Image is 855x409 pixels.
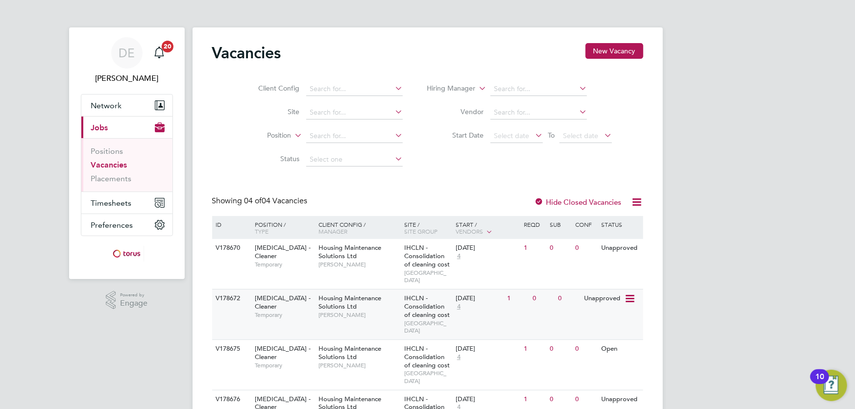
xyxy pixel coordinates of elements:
[582,289,624,308] div: Unapproved
[162,41,173,52] span: 20
[318,361,399,369] span: [PERSON_NAME]
[235,131,291,141] label: Position
[427,107,484,116] label: Vendor
[535,197,622,207] label: Hide Closed Vacancies
[306,82,403,96] input: Search for...
[119,47,135,59] span: DE
[505,289,530,308] div: 1
[81,192,172,214] button: Timesheets
[214,289,248,308] div: V178672
[404,294,450,319] span: IHCLN - Consolidation of cleaning cost
[81,138,172,192] div: Jobs
[243,84,299,93] label: Client Config
[244,196,262,206] span: 04 of
[599,216,641,233] div: Status
[318,261,399,268] span: [PERSON_NAME]
[545,129,558,142] span: To
[456,252,462,261] span: 4
[530,289,556,308] div: 0
[214,340,248,358] div: V178675
[427,131,484,140] label: Start Date
[69,27,185,279] nav: Main navigation
[563,131,598,140] span: Select date
[255,261,314,268] span: Temporary
[456,294,502,303] div: [DATE]
[318,344,381,361] span: Housing Maintenance Solutions Ltd
[214,216,248,233] div: ID
[547,390,573,409] div: 0
[547,216,573,233] div: Sub
[81,37,173,84] a: DE[PERSON_NAME]
[573,216,599,233] div: Conf
[456,227,483,235] span: Vendors
[243,107,299,116] label: Site
[106,291,147,310] a: Powered byEngage
[556,289,582,308] div: 0
[306,129,403,143] input: Search for...
[599,340,641,358] div: Open
[306,153,403,167] input: Select one
[404,344,450,369] span: IHCLN - Consolidation of cleaning cost
[255,344,311,361] span: [MEDICAL_DATA] - Cleaner
[573,239,599,257] div: 0
[91,123,108,132] span: Jobs
[91,160,127,169] a: Vacancies
[120,291,147,299] span: Powered by
[599,390,641,409] div: Unapproved
[453,216,522,241] div: Start /
[255,243,311,260] span: [MEDICAL_DATA] - Cleaner
[456,345,519,353] div: [DATE]
[306,106,403,120] input: Search for...
[120,299,147,308] span: Engage
[419,84,475,94] label: Hiring Manager
[599,239,641,257] div: Unapproved
[404,319,451,335] span: [GEOGRAPHIC_DATA]
[522,216,547,233] div: Reqd
[404,269,451,284] span: [GEOGRAPHIC_DATA]
[490,82,587,96] input: Search for...
[547,239,573,257] div: 0
[244,196,308,206] span: 04 Vacancies
[81,117,172,138] button: Jobs
[494,131,529,140] span: Select date
[402,216,453,240] div: Site /
[456,395,519,404] div: [DATE]
[212,196,310,206] div: Showing
[816,370,847,401] button: Open Resource Center, 10 new notifications
[91,198,132,208] span: Timesheets
[81,95,172,116] button: Network
[91,101,122,110] span: Network
[316,216,402,240] div: Client Config /
[91,146,123,156] a: Positions
[404,227,438,235] span: Site Group
[456,244,519,252] div: [DATE]
[573,390,599,409] div: 0
[214,239,248,257] div: V178670
[404,243,450,268] span: IHCLN - Consolidation of cleaning cost
[91,174,132,183] a: Placements
[255,294,311,311] span: [MEDICAL_DATA] - Cleaner
[91,220,133,230] span: Preferences
[490,106,587,120] input: Search for...
[255,227,269,235] span: Type
[573,340,599,358] div: 0
[522,390,547,409] div: 1
[255,361,314,369] span: Temporary
[214,390,248,409] div: V178676
[81,214,172,236] button: Preferences
[247,216,316,240] div: Position /
[456,353,462,361] span: 4
[318,294,381,311] span: Housing Maintenance Solutions Ltd
[586,43,643,59] button: New Vacancy
[149,37,169,69] a: 20
[522,340,547,358] div: 1
[318,311,399,319] span: [PERSON_NAME]
[522,239,547,257] div: 1
[255,311,314,319] span: Temporary
[109,246,144,262] img: torus-logo-retina.png
[815,377,824,389] div: 10
[318,243,381,260] span: Housing Maintenance Solutions Ltd
[404,369,451,385] span: [GEOGRAPHIC_DATA]
[212,43,281,63] h2: Vacancies
[81,246,173,262] a: Go to home page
